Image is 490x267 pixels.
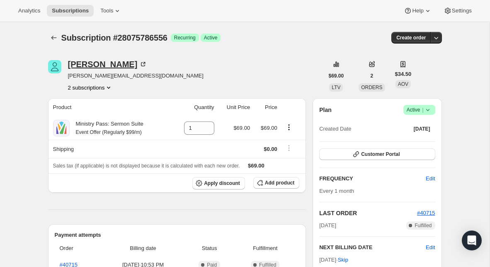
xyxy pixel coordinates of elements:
span: Customer Portal [361,151,400,158]
th: Order [55,239,101,257]
span: Create order [396,34,426,41]
span: $69.00 [261,125,277,131]
span: [DATE] [414,126,430,132]
span: Fulfillment [236,244,294,252]
span: $0.00 [264,146,277,152]
a: #40715 [417,210,435,216]
span: LTV [332,85,340,90]
button: Product actions [68,83,113,92]
small: Event Offer (Regularly $99/m) [76,129,142,135]
span: $69.00 [233,125,250,131]
th: Quantity [172,98,217,117]
h2: FREQUENCY [319,175,426,183]
span: Apply discount [204,180,240,187]
button: #40715 [417,209,435,217]
div: Ministry Pass: Sermon Suite [70,120,143,136]
span: Sales tax (if applicable) is not displayed because it is calculated with each new order. [53,163,240,169]
button: Create order [391,32,431,44]
span: Billing date [103,244,183,252]
button: Settings [439,5,477,17]
span: Created Date [319,125,351,133]
span: [DATE] [319,221,336,230]
button: $69.00 [324,70,349,82]
span: Recurring [174,34,196,41]
span: Edit [426,175,435,183]
span: Help [412,7,423,14]
button: Tools [95,5,126,17]
button: 2 [366,70,378,82]
button: Subscriptions [47,5,94,17]
span: [DATE] · [319,257,348,263]
h2: LAST ORDER [319,209,417,217]
h2: NEXT BILLING DATE [319,243,426,252]
span: Add product [265,180,294,186]
span: Robert null [48,60,61,73]
span: $34.50 [395,70,412,78]
button: Skip [333,253,353,267]
span: Status [188,244,231,252]
span: Subscriptions [52,7,89,14]
span: [PERSON_NAME][EMAIL_ADDRESS][DOMAIN_NAME] [68,72,204,80]
span: Fulfilled [415,222,432,229]
button: Edit [426,243,435,252]
span: $69.00 [329,73,344,79]
button: Product actions [282,123,296,132]
span: AOV [398,81,408,87]
span: Analytics [18,7,40,14]
button: Help [399,5,437,17]
th: Product [48,98,172,117]
h2: Payment attempts [55,231,300,239]
button: Analytics [13,5,45,17]
span: Subscription #28075786556 [61,33,167,42]
span: Active [204,34,218,41]
button: [DATE] [409,123,435,135]
div: Open Intercom Messenger [462,231,482,250]
button: Apply discount [192,177,245,189]
span: Skip [338,256,348,264]
span: Active [407,106,432,114]
div: [PERSON_NAME] [68,60,148,68]
span: ORDERS [361,85,382,90]
span: Settings [452,7,472,14]
button: Edit [421,172,440,185]
span: | [422,107,423,113]
span: 2 [371,73,374,79]
th: Shipping [48,140,172,158]
th: Price [252,98,280,117]
button: Shipping actions [282,143,296,153]
button: Customer Portal [319,148,435,160]
h2: Plan [319,106,332,114]
button: Subscriptions [48,32,60,44]
span: Tools [100,7,113,14]
th: Unit Price [217,98,253,117]
img: product img [53,120,70,136]
span: $69.00 [248,163,264,169]
span: Every 1 month [319,188,354,194]
button: Add product [253,177,299,189]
